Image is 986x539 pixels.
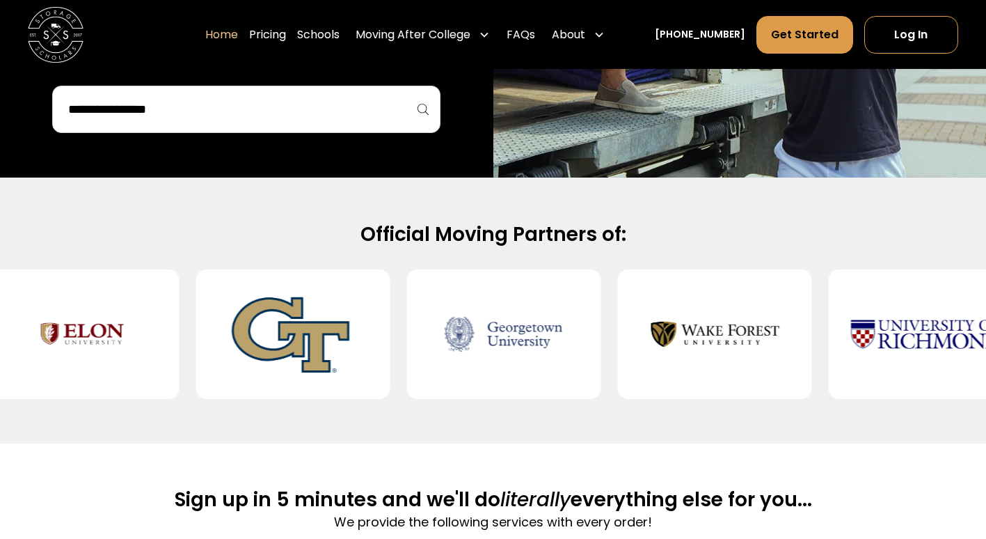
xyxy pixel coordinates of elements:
[350,15,495,54] div: Moving After College
[552,26,585,43] div: About
[175,487,812,513] h2: Sign up in 5 minutes and we'll do everything else for you...
[249,15,286,54] a: Pricing
[49,222,937,247] h2: Official Moving Partners of:
[546,15,610,54] div: About
[756,16,853,54] a: Get Started
[205,15,238,54] a: Home
[175,513,812,532] p: We provide the following services with every order!
[507,15,535,54] a: FAQs
[640,281,790,388] img: Wake Forest University
[297,15,340,54] a: Schools
[28,7,84,63] img: Storage Scholars main logo
[356,26,470,43] div: Moving After College
[28,7,84,63] a: home
[655,27,745,42] a: [PHONE_NUMBER]
[500,486,571,513] span: literally
[218,281,368,388] img: Georgia Tech
[864,16,959,54] a: Log In
[429,281,579,388] img: Georgetown University
[7,281,157,388] img: Elon University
